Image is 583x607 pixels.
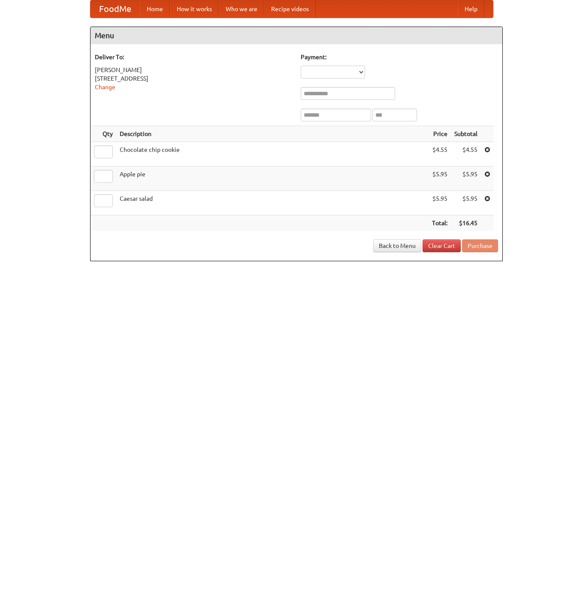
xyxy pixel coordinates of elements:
[116,142,429,166] td: Chocolate chip cookie
[95,53,292,61] h5: Deliver To:
[429,191,451,215] td: $5.95
[462,239,498,252] button: Purchase
[264,0,316,18] a: Recipe videos
[95,84,115,91] a: Change
[170,0,219,18] a: How it works
[95,66,292,74] div: [PERSON_NAME]
[429,215,451,231] th: Total:
[451,215,481,231] th: $16.45
[429,142,451,166] td: $4.55
[91,27,502,44] h4: Menu
[429,126,451,142] th: Price
[451,191,481,215] td: $5.95
[451,126,481,142] th: Subtotal
[219,0,264,18] a: Who we are
[116,166,429,191] td: Apple pie
[429,166,451,191] td: $5.95
[458,0,484,18] a: Help
[95,74,292,83] div: [STREET_ADDRESS]
[116,126,429,142] th: Description
[373,239,421,252] a: Back to Menu
[451,166,481,191] td: $5.95
[140,0,170,18] a: Home
[116,191,429,215] td: Caesar salad
[423,239,461,252] a: Clear Cart
[91,0,140,18] a: FoodMe
[301,53,498,61] h5: Payment:
[451,142,481,166] td: $4.55
[91,126,116,142] th: Qty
